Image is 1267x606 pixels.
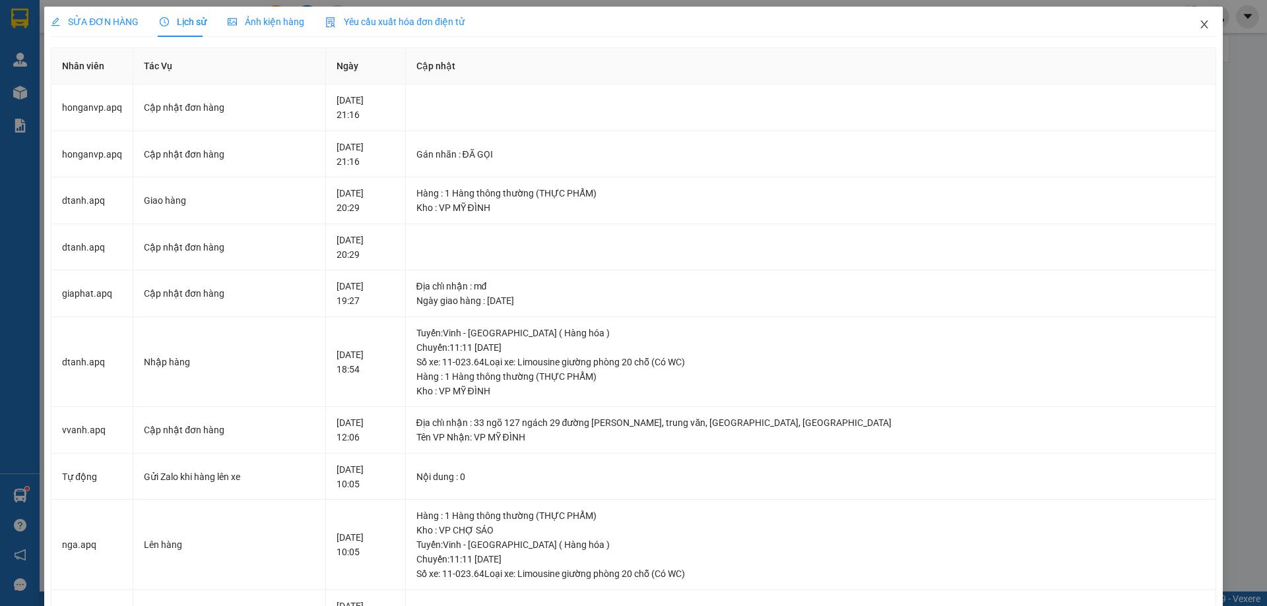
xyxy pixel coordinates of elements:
div: [DATE] 20:29 [337,186,395,215]
div: Kho : VP MỸ ĐÌNH [416,384,1205,398]
div: [DATE] 20:29 [337,233,395,262]
div: Địa chỉ nhận : mđ [416,279,1205,293]
div: Cập nhật đơn hàng [144,100,315,115]
div: Tên VP Nhận: VP MỸ ĐÌNH [416,430,1205,444]
td: honganvp.apq [51,131,133,178]
td: dtanh.apq [51,177,133,224]
span: close [1199,19,1210,30]
div: Tuyến : Vinh - [GEOGRAPHIC_DATA] ( Hàng hóa ) Chuyến: 11:11 [DATE] Số xe: 11-023.64 Loại xe: Limo... [416,537,1205,581]
span: clock-circle [160,17,169,26]
div: Cập nhật đơn hàng [144,240,315,255]
div: Hàng : 1 Hàng thông thường (THỰC PHẨM) [416,508,1205,523]
div: Ngày giao hàng : [DATE] [416,293,1205,308]
div: Gửi Zalo khi hàng lên xe [144,470,315,484]
div: Cập nhật đơn hàng [144,286,315,301]
div: [DATE] 21:16 [337,93,395,122]
span: Yêu cầu xuất hóa đơn điện tử [325,16,465,27]
div: Hàng : 1 Hàng thông thường (THỰC PHẨM) [416,369,1205,384]
span: SỬA ĐƠN HÀNG [51,16,139,27]
div: [DATE] 10:05 [337,462,395,491]
div: [DATE] 10:05 [337,530,395,559]
td: dtanh.apq [51,317,133,408]
th: Cập nhật [406,48,1216,84]
div: [DATE] 21:16 [337,140,395,169]
th: Ngày [326,48,406,84]
span: edit [51,17,60,26]
td: honganvp.apq [51,84,133,131]
div: Nội dung : 0 [416,470,1205,484]
span: Lịch sử [160,16,207,27]
td: dtanh.apq [51,224,133,271]
div: Kho : VP MỸ ĐÌNH [416,200,1205,215]
div: [DATE] 18:54 [337,348,395,377]
div: Địa chỉ nhận : 33 ngõ 127 ngách 29 đường [PERSON_NAME], trung văn, [GEOGRAPHIC_DATA], [GEOGRAPHIC... [416,415,1205,430]
div: Tuyến : Vinh - [GEOGRAPHIC_DATA] ( Hàng hóa ) Chuyến: 11:11 [DATE] Số xe: 11-023.64 Loại xe: Limo... [416,326,1205,369]
img: icon [325,17,336,28]
th: Tác Vụ [133,48,326,84]
div: Lên hàng [144,537,315,552]
td: Tự động [51,454,133,500]
div: Cập nhật đơn hàng [144,147,315,162]
span: picture [228,17,237,26]
div: [DATE] 12:06 [337,415,395,444]
td: giaphat.apq [51,270,133,317]
td: vvanh.apq [51,407,133,454]
div: [DATE] 19:27 [337,279,395,308]
div: Kho : VP CHỢ SÁO [416,523,1205,537]
th: Nhân viên [51,48,133,84]
div: Nhập hàng [144,355,315,369]
span: Ảnh kiện hàng [228,16,304,27]
div: Giao hàng [144,193,315,208]
td: nga.apq [51,500,133,590]
div: Hàng : 1 Hàng thông thường (THỰC PHẨM) [416,186,1205,200]
button: Close [1186,7,1223,44]
div: Gán nhãn : ĐÃ GỌI [416,147,1205,162]
div: Cập nhật đơn hàng [144,423,315,437]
